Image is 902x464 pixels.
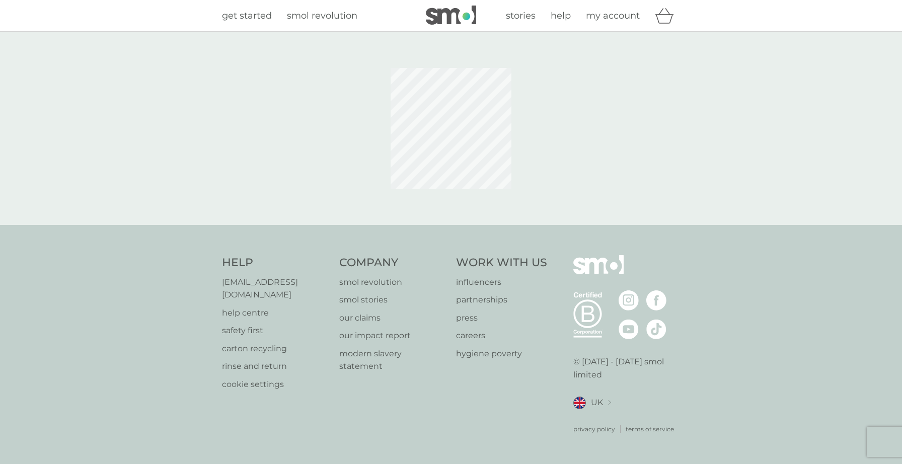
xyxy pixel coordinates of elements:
a: our claims [339,312,446,325]
span: stories [506,10,536,21]
p: © [DATE] - [DATE] smol limited [573,355,681,381]
a: cookie settings [222,378,329,391]
a: our impact report [339,329,446,342]
h4: Work With Us [456,255,547,271]
a: [EMAIL_ADDRESS][DOMAIN_NAME] [222,276,329,301]
img: visit the smol Instagram page [619,290,639,311]
img: smol [573,255,624,289]
a: influencers [456,276,547,289]
a: careers [456,329,547,342]
img: visit the smol Youtube page [619,319,639,339]
a: stories [506,9,536,23]
a: get started [222,9,272,23]
a: smol stories [339,293,446,306]
a: safety first [222,324,329,337]
span: get started [222,10,272,21]
a: carton recycling [222,342,329,355]
a: rinse and return [222,360,329,373]
h4: Help [222,255,329,271]
a: partnerships [456,293,547,306]
a: privacy policy [573,424,615,434]
a: terms of service [626,424,674,434]
a: hygiene poverty [456,347,547,360]
img: smol [426,6,476,25]
span: help [551,10,571,21]
div: basket [655,6,680,26]
a: smol revolution [287,9,357,23]
img: select a new location [608,400,611,406]
span: smol revolution [287,10,357,21]
a: help [551,9,571,23]
a: modern slavery statement [339,347,446,373]
a: smol revolution [339,276,446,289]
img: visit the smol Tiktok page [646,319,666,339]
a: press [456,312,547,325]
span: my account [586,10,640,21]
span: UK [591,396,603,409]
a: help centre [222,306,329,320]
h4: Company [339,255,446,271]
img: visit the smol Facebook page [646,290,666,311]
a: my account [586,9,640,23]
img: UK flag [573,397,586,409]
